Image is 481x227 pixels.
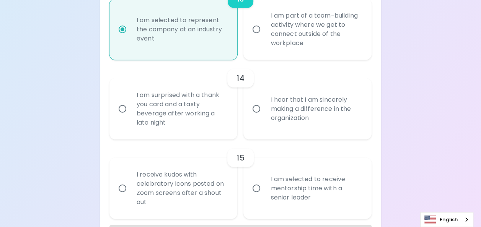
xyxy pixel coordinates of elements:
[130,6,233,52] div: I am selected to represent the company at an industry event
[264,86,367,132] div: I hear that I am sincerely making a difference in the organization
[264,2,367,57] div: I am part of a team-building activity where we get to connect outside of the workplace
[236,72,244,84] h6: 14
[420,212,473,227] div: Language
[109,60,372,139] div: choice-group-check
[130,161,233,216] div: I receive kudos with celebratory icons posted on Zoom screens after a shout out
[420,212,473,227] aside: Language selected: English
[236,152,244,164] h6: 15
[421,212,473,227] a: English
[130,81,233,136] div: I am surprised with a thank you card and a tasty beverage after working a late night
[109,139,372,219] div: choice-group-check
[264,165,367,211] div: I am selected to receive mentorship time with a senior leader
